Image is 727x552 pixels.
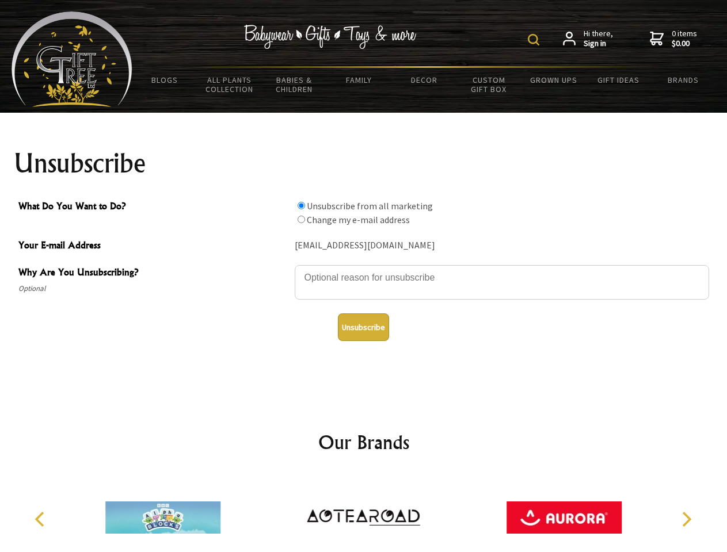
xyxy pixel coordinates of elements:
input: What Do You Want to Do? [298,202,305,209]
button: Previous [29,507,54,532]
a: Grown Ups [521,68,586,92]
div: [EMAIL_ADDRESS][DOMAIN_NAME] [295,237,709,255]
h2: Our Brands [23,428,705,456]
span: Why Are You Unsubscribing? [18,265,289,282]
span: Your E-mail Address [18,238,289,255]
a: Decor [391,68,456,92]
h1: Unsubscribe [14,149,714,177]
strong: $0.00 [672,39,697,49]
a: Hi there,Sign in [563,29,613,49]
span: Hi there, [584,29,613,49]
strong: Sign in [584,39,613,49]
button: Next [673,507,699,532]
a: Family [327,68,392,92]
span: What Do You Want to Do? [18,199,289,216]
span: Optional [18,282,289,296]
img: Babyware - Gifts - Toys and more... [12,11,132,107]
span: 0 items [672,28,697,49]
a: BLOGS [132,68,197,92]
a: Babies & Children [262,68,327,101]
input: What Do You Want to Do? [298,216,305,223]
textarea: Why Are You Unsubscribing? [295,265,709,300]
label: Unsubscribe from all marketing [307,200,433,212]
img: Babywear - Gifts - Toys & more [244,25,417,49]
label: Change my e-mail address [307,214,410,225]
a: Gift Ideas [586,68,651,92]
a: 0 items$0.00 [650,29,697,49]
a: Custom Gift Box [456,68,522,101]
a: Brands [651,68,716,92]
button: Unsubscribe [338,313,389,341]
img: product search [528,34,539,45]
a: All Plants Collection [197,68,262,101]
